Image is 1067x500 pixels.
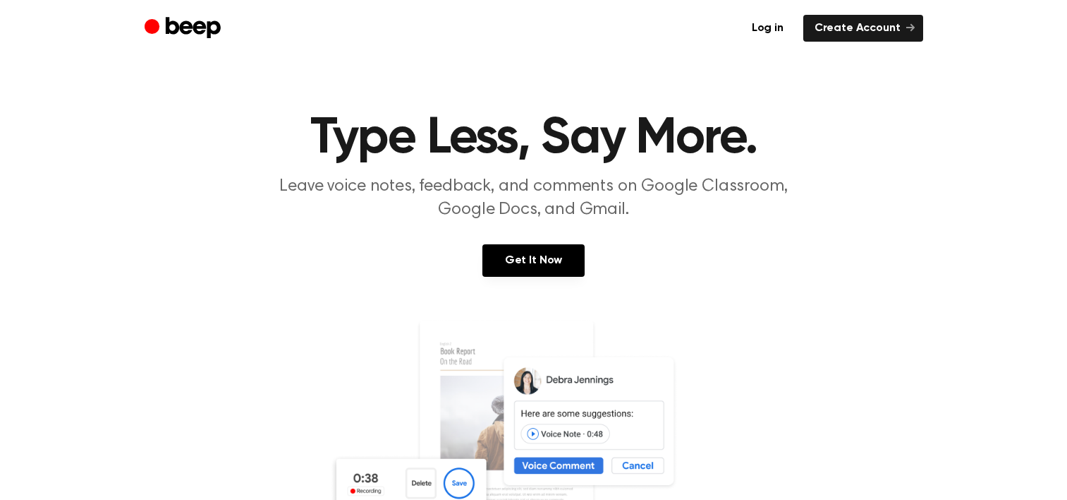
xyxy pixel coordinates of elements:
a: Beep [145,15,224,42]
a: Log in [740,15,795,42]
a: Create Account [803,15,923,42]
p: Leave voice notes, feedback, and comments on Google Classroom, Google Docs, and Gmail. [263,175,805,222]
a: Get It Now [482,244,585,277]
h1: Type Less, Say More. [173,113,895,164]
